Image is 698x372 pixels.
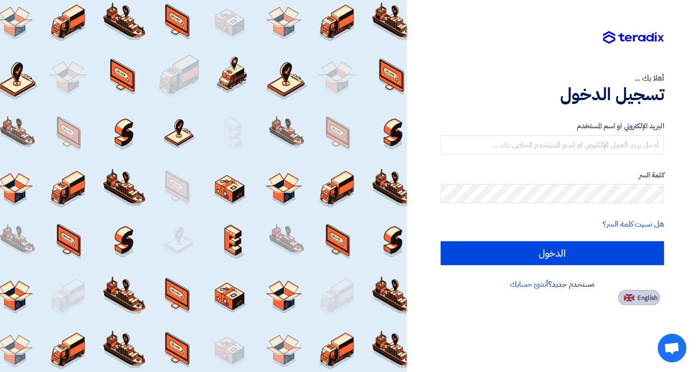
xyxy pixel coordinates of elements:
[441,279,664,290] div: مستخدم جديد؟
[441,135,664,155] input: أدخل بريد العمل الإلكتروني او اسم المستخدم الخاص بك ...
[441,84,664,105] h1: تسجيل الدخول
[441,170,664,181] label: كلمة السر
[441,241,664,265] input: الدخول
[624,294,635,301] img: en-US.png
[441,72,664,84] div: أهلا بك ...
[603,31,664,44] img: Teradix logo
[603,218,664,230] a: هل نسيت كلمة السر؟
[637,295,657,301] span: English
[618,290,660,305] button: English
[441,121,664,132] label: البريد الإلكتروني او اسم المستخدم
[510,279,548,290] a: أنشئ حسابك
[658,334,687,362] div: Open chat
